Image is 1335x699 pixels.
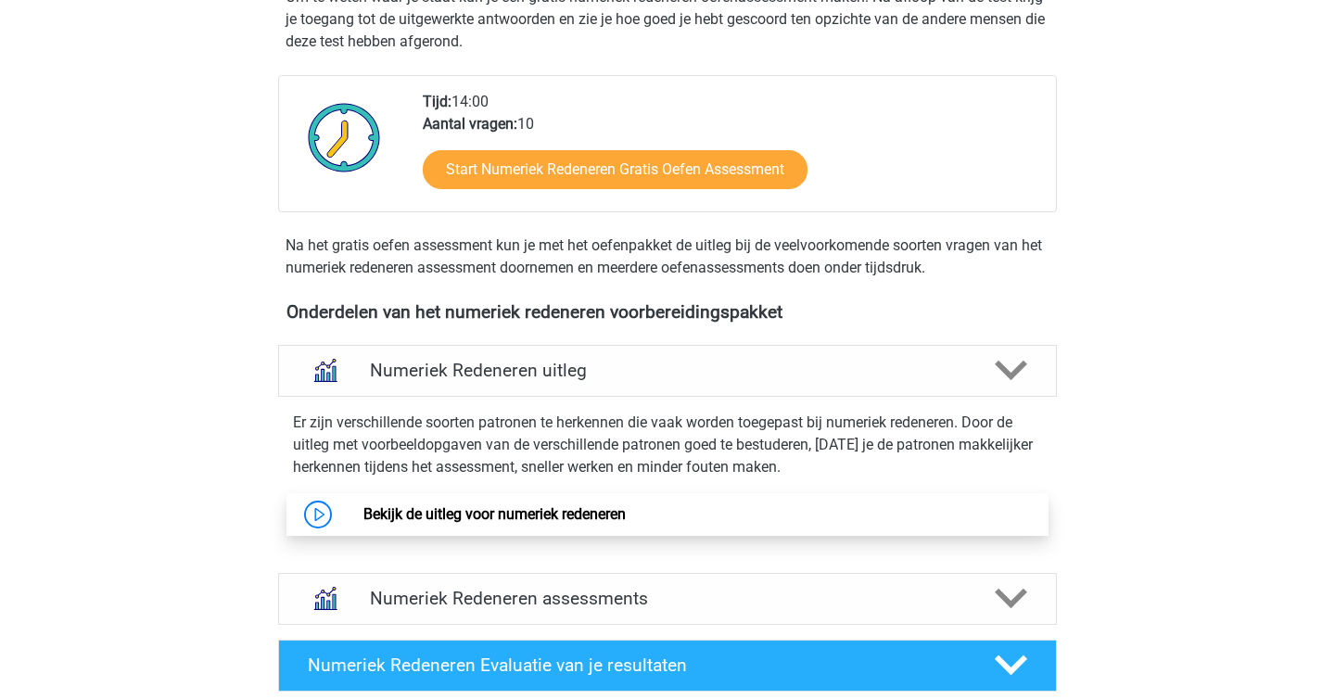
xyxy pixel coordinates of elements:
[293,412,1042,478] p: Er zijn verschillende soorten patronen te herkennen die vaak worden toegepast bij numeriek redene...
[271,640,1064,692] a: Numeriek Redeneren Evaluatie van je resultaten
[301,575,349,622] img: numeriek redeneren assessments
[409,91,1055,211] div: 14:00 10
[370,588,965,609] h4: Numeriek Redeneren assessments
[301,347,349,394] img: numeriek redeneren uitleg
[370,360,965,381] h4: Numeriek Redeneren uitleg
[363,505,626,523] a: Bekijk de uitleg voor numeriek redeneren
[271,573,1064,625] a: assessments Numeriek Redeneren assessments
[286,301,1049,323] h4: Onderdelen van het numeriek redeneren voorbereidingspakket
[423,115,517,133] b: Aantal vragen:
[423,150,807,189] a: Start Numeriek Redeneren Gratis Oefen Assessment
[298,91,391,184] img: Klok
[278,235,1057,279] div: Na het gratis oefen assessment kun je met het oefenpakket de uitleg bij de veelvoorkomende soorte...
[308,655,965,676] h4: Numeriek Redeneren Evaluatie van je resultaten
[271,345,1064,397] a: uitleg Numeriek Redeneren uitleg
[423,93,451,110] b: Tijd:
